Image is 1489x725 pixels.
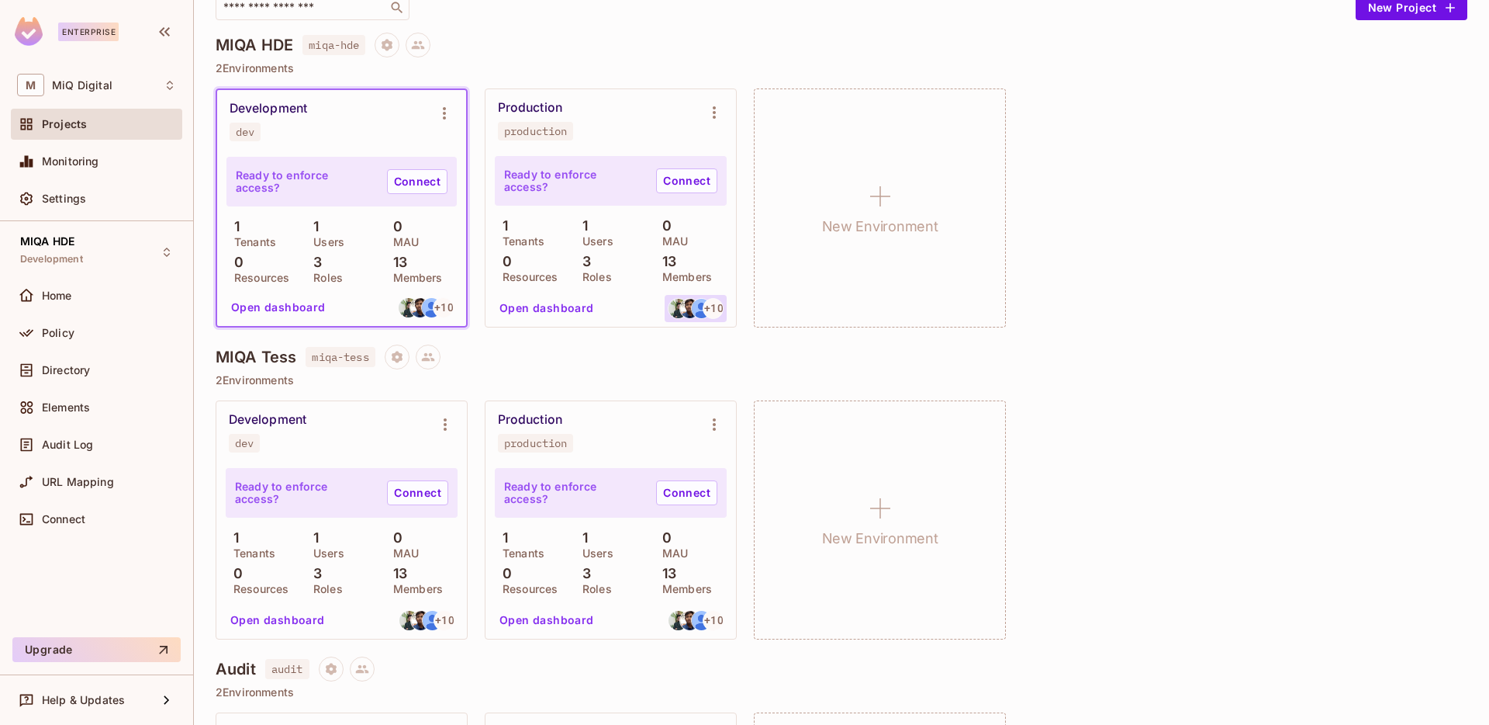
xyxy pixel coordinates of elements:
span: Monitoring [42,155,99,168]
span: + 10 [434,302,453,313]
span: Directory [42,364,90,376]
span: Project settings [319,664,344,679]
p: Resources [226,583,288,595]
p: 1 [575,218,588,234]
img: ipuvi.mishra@miqdigital.com [423,611,442,630]
p: MAU [385,547,419,560]
p: 0 [226,255,244,270]
h4: Audit [216,660,256,678]
p: 13 [385,255,407,270]
p: Ready to enforce access? [504,480,644,505]
p: 0 [495,254,512,269]
p: Users [306,547,344,560]
p: 0 [655,218,672,234]
h1: New Environment [822,215,938,238]
p: MAU [655,547,688,560]
p: 13 [385,566,407,581]
p: 1 [306,219,319,234]
p: Ready to enforce access? [504,168,644,193]
img: SReyMgAAAABJRU5ErkJggg== [15,17,43,46]
img: akashsrivastava@miqdigital.com [410,298,430,317]
span: MIQA HDE [20,235,74,248]
p: Ready to enforce access? [235,480,375,505]
span: Project settings [375,40,399,55]
button: Environment settings [430,409,461,440]
p: 2 Environments [216,686,1467,699]
button: Environment settings [699,97,730,128]
button: Environment settings [429,98,460,129]
img: ipuvi.mishra@miqdigital.com [692,299,711,318]
span: Projects [42,118,87,130]
p: Tenants [226,547,275,560]
img: akashsrivastava@miqdigital.com [680,299,700,318]
p: Resources [495,583,558,595]
p: Members [655,583,712,595]
h1: New Environment [822,527,938,550]
p: 1 [575,530,588,546]
img: akashsrivastava@miqdigital.com [411,611,430,630]
p: 3 [575,254,591,269]
p: Ready to enforce access? [236,169,375,194]
div: Enterprise [58,23,119,41]
p: 13 [655,254,676,269]
p: Roles [306,272,343,284]
a: Connect [656,480,717,505]
p: 1 [495,530,508,546]
p: Resources [495,271,558,283]
span: Project settings [385,352,409,367]
button: Open dashboard [224,608,331,633]
p: Members [385,583,443,595]
img: rishabh.agrawal@miqdigital.com [668,299,688,318]
span: audit [265,659,309,679]
a: Connect [387,169,447,194]
img: ipuvi.mishra@miqdigital.com [422,298,441,317]
img: rishabh.agrawal@miqdigital.com [668,611,688,630]
p: 13 [655,566,676,581]
span: Elements [42,401,90,414]
div: production [504,437,567,449]
span: Help & Updates [42,694,125,706]
p: Members [385,272,443,284]
a: Connect [656,168,717,193]
div: Development [229,412,306,428]
div: production [504,125,567,137]
p: 2 Environments [216,374,1467,387]
button: Environment settings [699,409,730,440]
p: 0 [495,566,512,581]
button: Open dashboard [225,295,332,320]
span: Connect [42,513,85,526]
p: Tenants [495,235,544,248]
div: Production [498,412,562,428]
span: Workspace: MiQ Digital [52,79,112,92]
p: Members [655,271,712,283]
span: Development [20,253,83,265]
p: 1 [495,218,508,234]
p: 0 [385,530,402,546]
p: Roles [306,583,343,595]
button: Open dashboard [493,608,600,633]
p: 2 Environments [216,62,1467,75]
span: miqa-hde [302,35,365,55]
p: 0 [226,566,243,581]
p: 0 [385,219,402,234]
button: Upgrade [12,637,181,662]
span: Audit Log [42,439,93,451]
span: + 10 [704,303,723,314]
span: + 10 [435,615,454,626]
img: rishabh.agrawal@miqdigital.com [399,611,419,630]
h4: MIQA Tess [216,348,296,366]
p: Tenants [226,236,276,248]
div: Production [498,100,562,116]
p: Resources [226,272,289,284]
span: M [17,74,44,96]
p: 3 [306,255,322,270]
span: Settings [42,193,86,205]
p: 1 [226,219,240,234]
p: Users [575,235,613,248]
p: Users [306,236,344,248]
span: + 10 [704,615,723,626]
a: Connect [387,480,448,505]
span: miqa-tess [306,347,375,367]
span: Home [42,290,72,302]
div: dev [236,126,254,138]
